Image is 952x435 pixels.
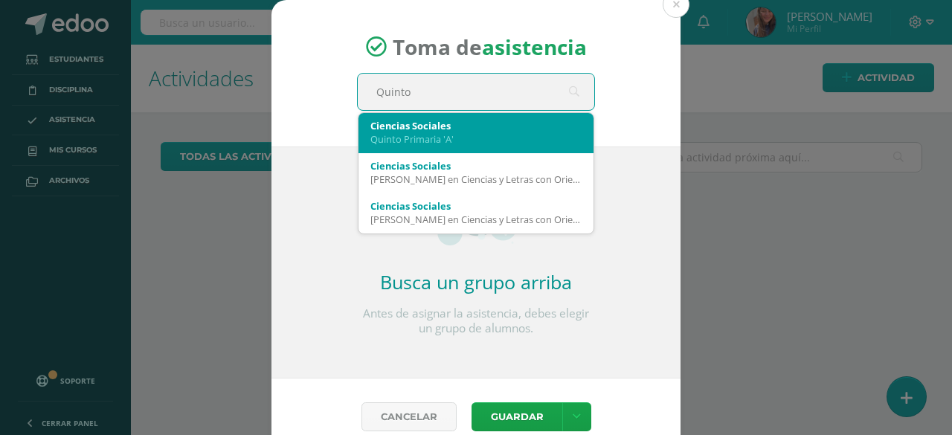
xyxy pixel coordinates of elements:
[370,173,582,186] div: [PERSON_NAME] en Ciencias y Letras con Orientacion en Computacion 'A'
[393,33,587,61] span: Toma de
[370,119,582,132] div: Ciencias Sociales
[472,402,562,431] button: Guardar
[370,199,582,213] div: Ciencias Sociales
[370,213,582,226] div: [PERSON_NAME] en Ciencias y Letras con Orientacion en Diseno Grafico 'A'
[370,159,582,173] div: Ciencias Sociales
[482,33,587,61] strong: asistencia
[357,269,595,294] h2: Busca un grupo arriba
[361,402,457,431] a: Cancelar
[358,74,594,110] input: Busca un grado o sección aquí...
[357,306,595,336] p: Antes de asignar la asistencia, debes elegir un grupo de alumnos.
[370,132,582,146] div: Quinto Primaria 'A'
